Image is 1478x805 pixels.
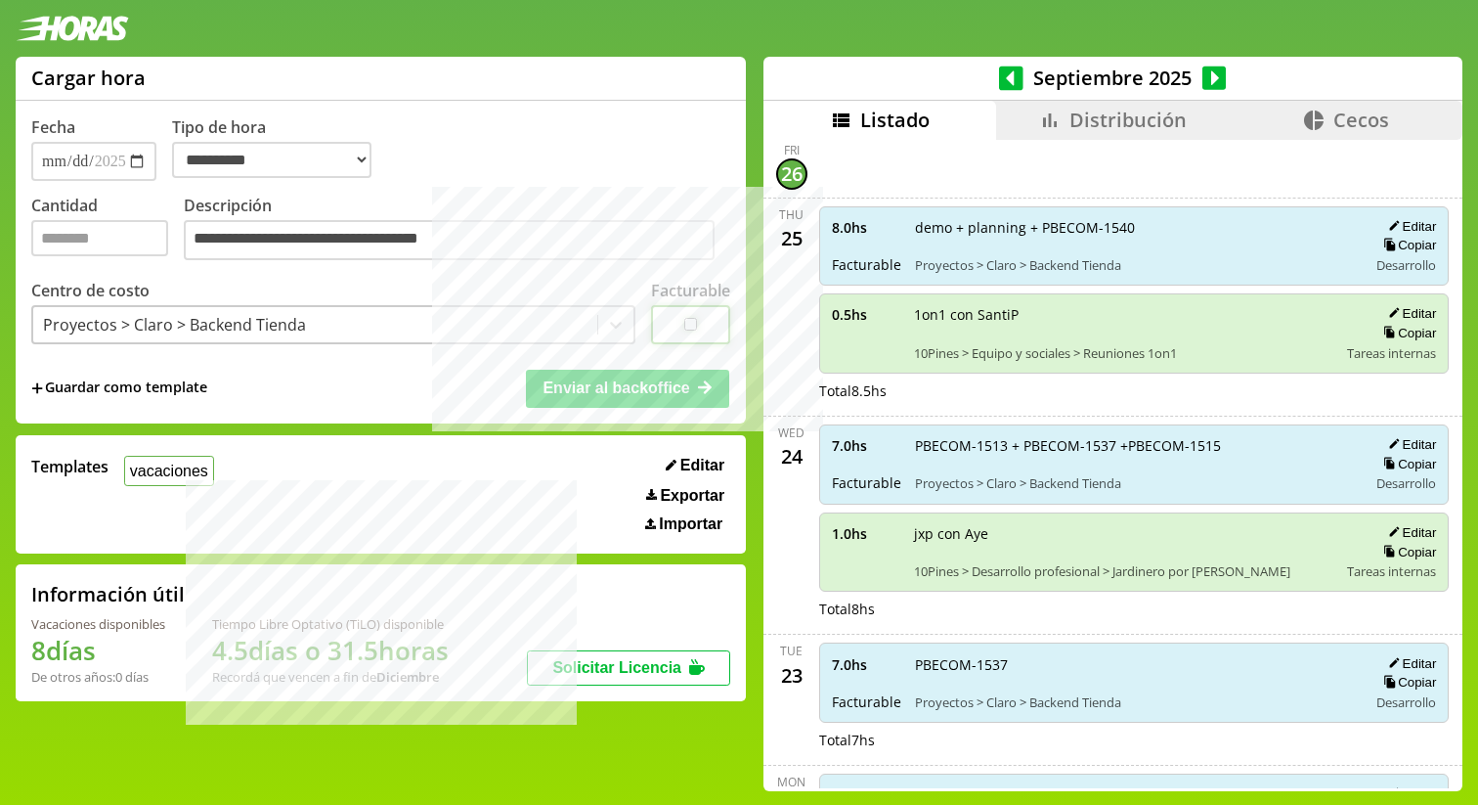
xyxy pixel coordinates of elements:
[660,456,730,475] button: Editar
[526,370,729,407] button: Enviar al backoffice
[832,305,900,324] span: 0.5 hs
[1376,474,1436,492] span: Desarrollo
[31,456,109,477] span: Templates
[784,142,800,158] div: Fri
[1377,544,1436,560] button: Copiar
[832,785,901,804] span: 7.0 hs
[31,668,165,686] div: De otros años: 0 días
[1382,436,1436,453] button: Editar
[832,473,901,492] span: Facturable
[184,195,730,266] label: Descripción
[915,436,1355,455] span: PBECOM-1513 + PBECOM-1537 +PBECOM-1515
[779,206,804,223] div: Thu
[31,195,184,266] label: Cantidad
[31,280,150,301] label: Centro de costo
[915,785,1355,804] span: PBECOM-1513 + reunion integracion + roadmap estrategico
[914,524,1334,543] span: jxp con Aye
[832,218,901,237] span: 8.0 hs
[832,655,901,674] span: 7.0 hs
[31,615,165,633] div: Vacaciones disponibles
[1377,674,1436,691] button: Copiar
[1382,655,1436,672] button: Editar
[31,378,43,399] span: +
[124,456,214,486] button: vacaciones
[1382,524,1436,541] button: Editar
[1347,562,1436,580] span: Tareas internas
[651,280,730,301] label: Facturable
[552,659,681,676] span: Solicitar Licencia
[16,16,129,41] img: logotipo
[832,524,900,543] span: 1.0 hs
[212,633,449,668] h1: 4.5 días o 31.5 horas
[915,693,1355,711] span: Proyectos > Claro > Backend Tienda
[776,158,807,190] div: 26
[832,693,901,711] span: Facturable
[659,515,722,533] span: Importar
[184,220,715,261] textarea: Descripción
[860,107,930,133] span: Listado
[1376,693,1436,711] span: Desarrollo
[780,643,803,659] div: Tue
[1376,256,1436,274] span: Desarrollo
[376,668,439,686] b: Diciembre
[819,600,1450,618] div: Total 8 hs
[914,562,1334,580] span: 10Pines > Desarrollo profesional > Jardinero por [PERSON_NAME]
[915,474,1355,492] span: Proyectos > Claro > Backend Tienda
[31,116,75,138] label: Fecha
[212,615,449,633] div: Tiempo Libre Optativo (TiLO) disponible
[31,633,165,668] h1: 8 días
[776,441,807,472] div: 24
[1347,344,1436,362] span: Tareas internas
[819,731,1450,749] div: Total 7 hs
[680,457,724,474] span: Editar
[31,65,146,91] h1: Cargar hora
[212,668,449,686] div: Recordá que vencen a fin de
[1377,325,1436,341] button: Copiar
[914,305,1334,324] span: 1on1 con SantiP
[819,381,1450,400] div: Total 8.5 hs
[1377,237,1436,253] button: Copiar
[832,255,901,274] span: Facturable
[763,140,1462,788] div: scrollable content
[660,487,724,505] span: Exportar
[1377,456,1436,472] button: Copiar
[915,256,1355,274] span: Proyectos > Claro > Backend Tienda
[776,659,807,691] div: 23
[31,581,185,607] h2: Información útil
[777,774,805,790] div: Mon
[915,218,1355,237] span: demo + planning + PBECOM-1540
[832,436,901,455] span: 7.0 hs
[31,378,207,399] span: +Guardar como template
[1382,305,1436,322] button: Editar
[915,655,1355,674] span: PBECOM-1537
[1382,218,1436,235] button: Editar
[1333,107,1389,133] span: Cecos
[776,223,807,254] div: 25
[914,344,1334,362] span: 10Pines > Equipo y sociales > Reuniones 1on1
[527,650,730,686] button: Solicitar Licencia
[43,314,306,335] div: Proyectos > Claro > Backend Tienda
[1069,107,1187,133] span: Distribución
[543,380,689,396] span: Enviar al backoffice
[778,425,804,441] div: Wed
[172,116,387,181] label: Tipo de hora
[1382,785,1436,802] button: Editar
[640,486,730,506] button: Exportar
[1023,65,1202,91] span: Septiembre 2025
[172,142,371,178] select: Tipo de hora
[31,220,168,256] input: Cantidad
